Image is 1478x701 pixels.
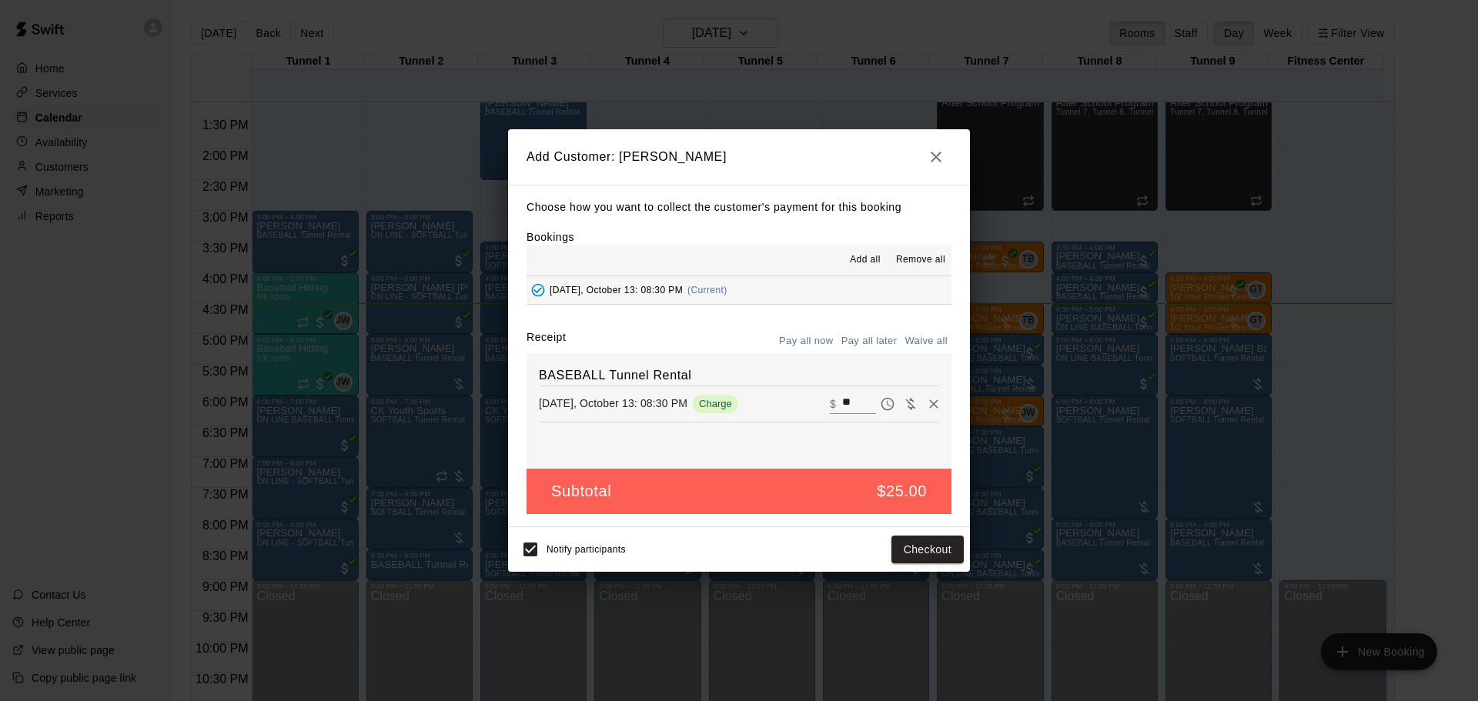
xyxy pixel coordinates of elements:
span: Pay later [876,396,899,409]
button: Added - Collect Payment [527,279,550,302]
h2: Add Customer: [PERSON_NAME] [508,129,970,185]
p: $ [830,396,836,412]
button: Remove [922,392,945,416]
button: Pay all later [838,329,901,353]
button: Waive all [901,329,951,353]
span: [DATE], October 13: 08:30 PM [550,285,683,295]
label: Receipt [527,329,566,353]
span: (Current) [687,285,727,295]
p: Choose how you want to collect the customer's payment for this booking [527,198,951,217]
h5: $25.00 [877,481,927,502]
label: Bookings [527,231,574,243]
button: Checkout [891,536,964,564]
button: Add all [841,248,890,272]
h5: Subtotal [551,481,611,502]
p: [DATE], October 13: 08:30 PM [539,396,687,411]
h6: BASEBALL Tunnel Rental [539,366,939,386]
span: Waive payment [899,396,922,409]
span: Remove all [896,252,945,268]
span: Add all [850,252,881,268]
button: Pay all now [775,329,838,353]
span: Notify participants [547,544,626,555]
button: Remove all [890,248,951,272]
span: Charge [693,398,738,409]
button: Added - Collect Payment[DATE], October 13: 08:30 PM(Current) [527,276,951,305]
